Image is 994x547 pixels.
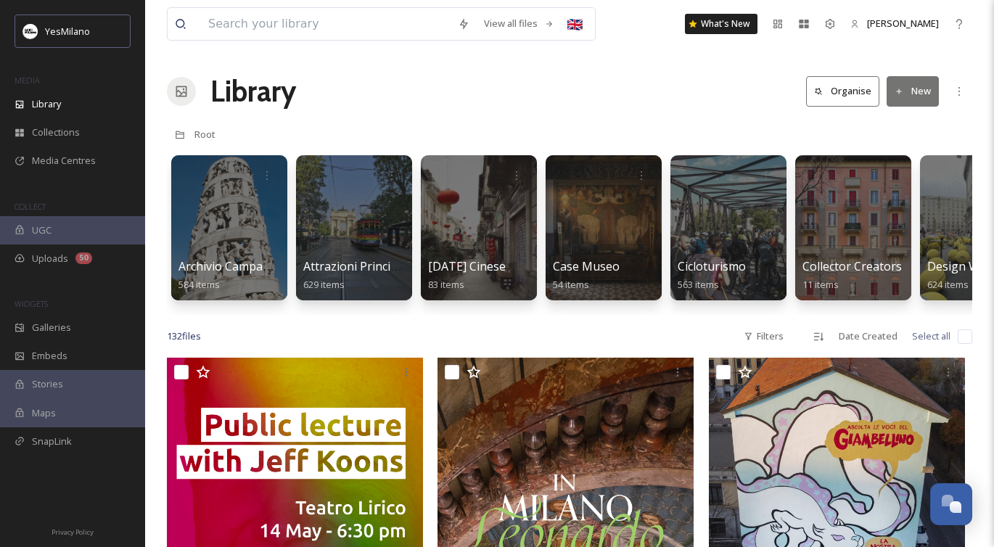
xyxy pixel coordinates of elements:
[303,260,475,291] a: Attrazioni Principali - Landmark629 items
[553,258,620,274] span: Case Museo
[843,9,946,38] a: [PERSON_NAME]
[477,9,562,38] a: View all files
[194,126,215,143] a: Root
[32,252,68,266] span: Uploads
[52,522,94,540] a: Privacy Policy
[562,11,588,37] div: 🇬🇧
[927,278,969,291] span: 624 items
[802,258,902,274] span: Collector Creators
[678,258,746,274] span: Cicloturismo
[32,154,96,168] span: Media Centres
[428,258,506,274] span: [DATE] Cinese
[210,70,296,113] a: Library
[802,260,902,291] a: Collector Creators11 items
[52,527,94,537] span: Privacy Policy
[736,322,791,350] div: Filters
[45,25,90,38] span: YesMilano
[15,298,48,309] span: WIDGETS
[685,14,757,34] a: What's New
[167,329,201,343] span: 132 file s
[201,8,451,40] input: Search your library
[553,278,589,291] span: 54 items
[32,406,56,420] span: Maps
[802,278,839,291] span: 11 items
[428,260,506,291] a: [DATE] Cinese83 items
[303,278,345,291] span: 629 items
[15,201,46,212] span: COLLECT
[867,17,939,30] span: [PERSON_NAME]
[32,126,80,139] span: Collections
[75,252,92,264] div: 50
[32,377,63,391] span: Stories
[32,223,52,237] span: UGC
[806,76,887,106] a: Organise
[178,258,284,274] span: Archivio Campagne
[930,483,972,525] button: Open Chat
[178,278,220,291] span: 584 items
[303,258,475,274] span: Attrazioni Principali - Landmark
[32,349,67,363] span: Embeds
[831,322,905,350] div: Date Created
[32,97,61,111] span: Library
[806,76,879,106] button: Organise
[553,260,620,291] a: Case Museo54 items
[912,329,950,343] span: Select all
[32,435,72,448] span: SnapLink
[32,321,71,334] span: Galleries
[15,75,40,86] span: MEDIA
[194,128,215,141] span: Root
[678,278,719,291] span: 563 items
[678,260,746,291] a: Cicloturismo563 items
[23,24,38,38] img: Logo%20YesMilano%40150x.png
[887,76,939,106] button: New
[178,260,284,291] a: Archivio Campagne584 items
[428,278,464,291] span: 83 items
